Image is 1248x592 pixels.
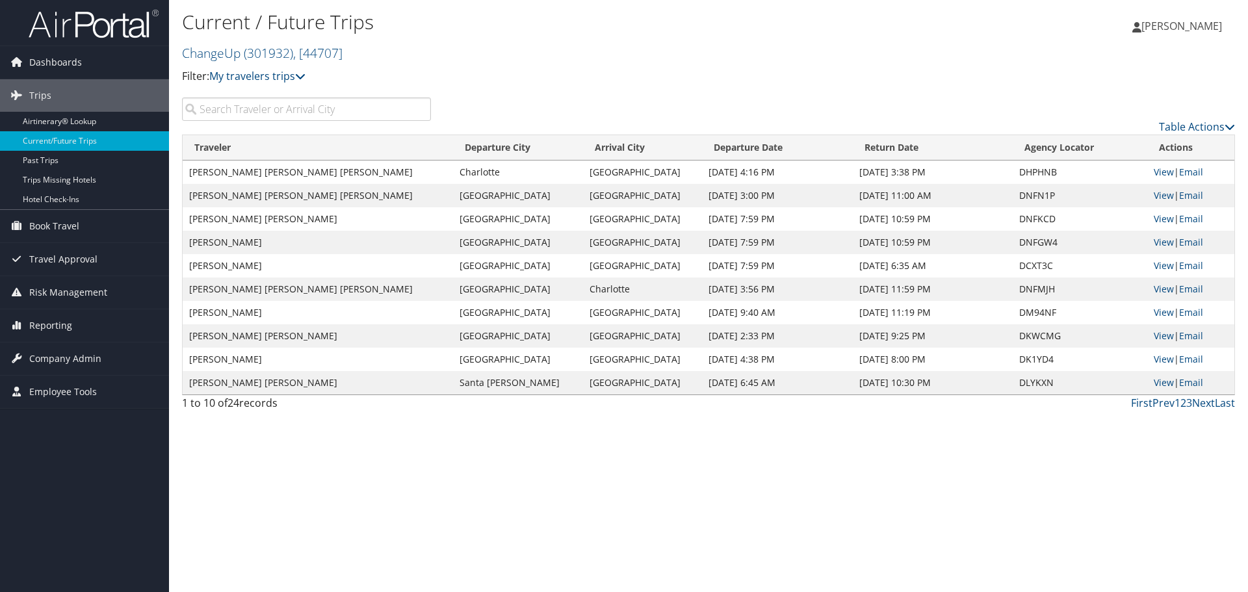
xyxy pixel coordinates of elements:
td: DNFGW4 [1013,231,1147,254]
a: View [1154,212,1174,225]
th: Traveler: activate to sort column ascending [183,135,453,161]
a: Email [1179,329,1203,342]
td: [GEOGRAPHIC_DATA] [583,207,702,231]
td: Charlotte [583,277,702,301]
a: View [1154,236,1174,248]
span: [PERSON_NAME] [1141,19,1222,33]
td: [GEOGRAPHIC_DATA] [453,277,583,301]
a: View [1154,283,1174,295]
td: [GEOGRAPHIC_DATA] [453,207,583,231]
a: Next [1192,396,1215,410]
td: [GEOGRAPHIC_DATA] [453,324,583,348]
td: [PERSON_NAME] [183,231,453,254]
td: DNFN1P [1013,184,1147,207]
td: | [1147,371,1234,394]
h1: Current / Future Trips [182,8,884,36]
td: DNFMJH [1013,277,1147,301]
a: View [1154,166,1174,178]
span: ( 301932 ) [244,44,293,62]
td: [GEOGRAPHIC_DATA] [583,301,702,324]
td: [DATE] 8:00 PM [853,348,1013,371]
a: View [1154,189,1174,201]
input: Search Traveler or Arrival City [182,97,431,121]
a: View [1154,376,1174,389]
a: Table Actions [1159,120,1235,134]
td: DHPHNB [1013,161,1147,184]
td: [DATE] 10:59 PM [853,231,1013,254]
a: Email [1179,212,1203,225]
a: 2 [1180,396,1186,410]
td: [DATE] 7:59 PM [702,207,853,231]
td: [DATE] 6:45 AM [702,371,853,394]
td: DKWCMG [1013,324,1147,348]
a: Email [1179,306,1203,318]
td: [PERSON_NAME] [PERSON_NAME] [183,371,453,394]
td: | [1147,254,1234,277]
td: [GEOGRAPHIC_DATA] [583,324,702,348]
td: [GEOGRAPHIC_DATA] [583,254,702,277]
a: My travelers trips [209,69,305,83]
a: Last [1215,396,1235,410]
td: [DATE] 9:40 AM [702,301,853,324]
td: | [1147,301,1234,324]
td: [DATE] 10:30 PM [853,371,1013,394]
td: [DATE] 6:35 AM [853,254,1013,277]
span: 24 [227,396,239,410]
a: Email [1179,283,1203,295]
td: [PERSON_NAME] [PERSON_NAME] [PERSON_NAME] [183,277,453,301]
img: airportal-logo.png [29,8,159,39]
td: Charlotte [453,161,583,184]
td: [DATE] 3:56 PM [702,277,853,301]
td: [DATE] 2:33 PM [702,324,853,348]
span: Employee Tools [29,376,97,408]
td: | [1147,277,1234,301]
td: DNFKCD [1013,207,1147,231]
td: [DATE] 7:59 PM [702,254,853,277]
td: | [1147,207,1234,231]
span: Company Admin [29,342,101,375]
span: Book Travel [29,210,79,242]
td: [GEOGRAPHIC_DATA] [453,254,583,277]
span: Trips [29,79,51,112]
td: [DATE] 11:00 AM [853,184,1013,207]
td: [PERSON_NAME] [183,348,453,371]
a: Email [1179,376,1203,389]
td: [GEOGRAPHIC_DATA] [453,184,583,207]
td: DM94NF [1013,301,1147,324]
td: [GEOGRAPHIC_DATA] [453,231,583,254]
td: [DATE] 11:19 PM [853,301,1013,324]
td: [DATE] 4:16 PM [702,161,853,184]
td: Santa [PERSON_NAME] [453,371,583,394]
td: [GEOGRAPHIC_DATA] [453,301,583,324]
a: View [1154,353,1174,365]
td: [GEOGRAPHIC_DATA] [583,348,702,371]
a: Email [1179,236,1203,248]
a: 1 [1175,396,1180,410]
th: Arrival City: activate to sort column ascending [583,135,702,161]
td: [DATE] 3:38 PM [853,161,1013,184]
a: View [1154,259,1174,272]
td: [PERSON_NAME] [183,254,453,277]
td: DCXT3C [1013,254,1147,277]
td: DLYKXN [1013,371,1147,394]
a: Email [1179,166,1203,178]
td: [GEOGRAPHIC_DATA] [583,231,702,254]
td: DK1YD4 [1013,348,1147,371]
td: [PERSON_NAME] [PERSON_NAME] [PERSON_NAME] [183,184,453,207]
th: Departure City: activate to sort column ascending [453,135,583,161]
td: [GEOGRAPHIC_DATA] [453,348,583,371]
td: | [1147,161,1234,184]
a: [PERSON_NAME] [1132,6,1235,45]
span: Travel Approval [29,243,97,276]
td: [GEOGRAPHIC_DATA] [583,161,702,184]
td: [DATE] 10:59 PM [853,207,1013,231]
td: [PERSON_NAME] [PERSON_NAME] [183,324,453,348]
span: Reporting [29,309,72,342]
td: [PERSON_NAME] [PERSON_NAME] [183,207,453,231]
th: Return Date: activate to sort column ascending [853,135,1013,161]
a: 3 [1186,396,1192,410]
td: [DATE] 3:00 PM [702,184,853,207]
td: [DATE] 9:25 PM [853,324,1013,348]
td: [PERSON_NAME] [183,301,453,324]
a: Email [1179,259,1203,272]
